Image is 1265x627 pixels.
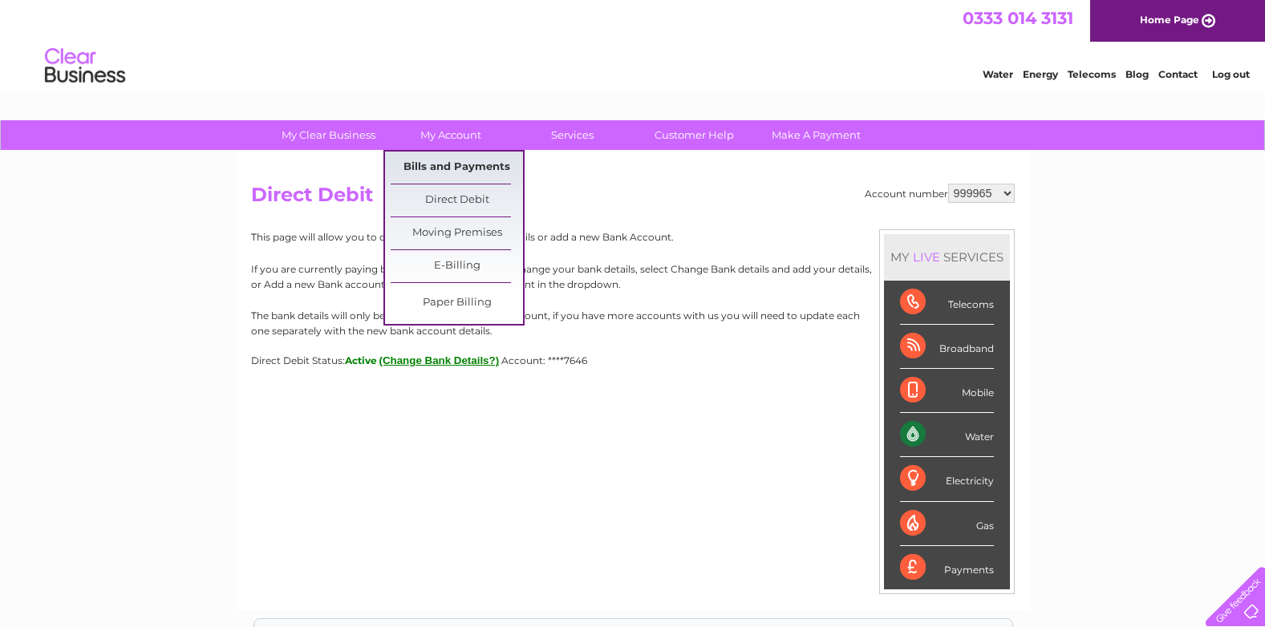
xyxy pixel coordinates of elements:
div: MY SERVICES [884,234,1010,280]
img: logo.png [44,42,126,91]
a: Log out [1212,68,1250,80]
div: LIVE [910,249,943,265]
a: Blog [1125,68,1149,80]
a: My Clear Business [262,120,395,150]
a: My Account [384,120,517,150]
a: Customer Help [628,120,760,150]
a: Paper Billing [391,287,523,319]
div: Telecoms [900,281,994,325]
div: Direct Debit Status: [251,354,1015,366]
span: Active [345,354,377,366]
div: Payments [900,546,994,589]
div: Water [900,413,994,457]
a: Moving Premises [391,217,523,249]
a: Services [506,120,639,150]
a: Water [983,68,1013,80]
a: 0333 014 3131 [963,8,1073,28]
a: Direct Debit [391,184,523,216]
a: Make A Payment [750,120,882,150]
div: Mobile [900,369,994,413]
div: Gas [900,502,994,546]
div: Account number [865,184,1015,203]
p: The bank details will only be updated for the selected account, if you have more accounts with us... [251,308,1015,338]
p: If you are currently paying by Direct Debit and wish to change your bank details, select Change B... [251,261,1015,292]
div: Clear Business is a trading name of Verastar Limited (registered in [GEOGRAPHIC_DATA] No. 3667643... [254,9,1012,78]
p: This page will allow you to change your Direct Debit details or add a new Bank Account. [251,229,1015,245]
a: E-Billing [391,250,523,282]
h2: Direct Debit [251,184,1015,214]
div: Electricity [900,457,994,501]
div: Broadband [900,325,994,369]
a: Contact [1158,68,1198,80]
button: (Change Bank Details?) [379,354,500,366]
a: Bills and Payments [391,152,523,184]
a: Telecoms [1068,68,1116,80]
a: Energy [1023,68,1058,80]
